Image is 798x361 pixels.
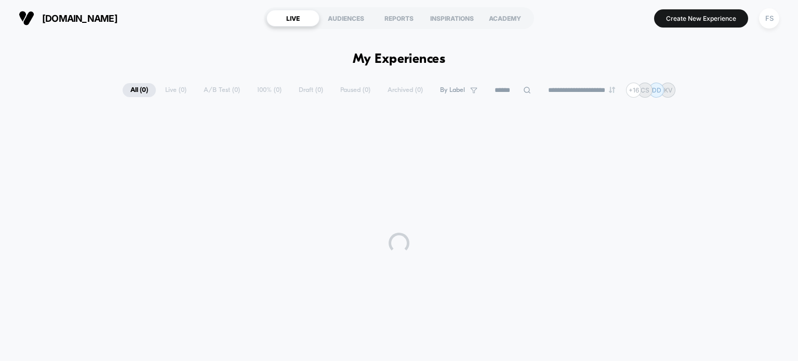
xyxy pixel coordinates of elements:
span: All ( 0 ) [123,83,156,97]
button: Create New Experience [654,9,748,28]
div: REPORTS [373,10,425,26]
span: By Label [440,86,465,94]
div: FS [759,8,779,29]
button: FS [756,8,782,29]
div: INSPIRATIONS [425,10,478,26]
p: DD [652,86,661,94]
p: CS [641,86,649,94]
img: end [609,87,615,93]
div: AUDIENCES [320,10,373,26]
div: ACADEMY [478,10,531,26]
h1: My Experiences [353,52,446,67]
span: [DOMAIN_NAME] [42,13,117,24]
div: + 16 [626,83,641,98]
div: LIVE [267,10,320,26]
img: Visually logo [19,10,34,26]
button: [DOMAIN_NAME] [16,10,121,26]
p: KV [664,86,672,94]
